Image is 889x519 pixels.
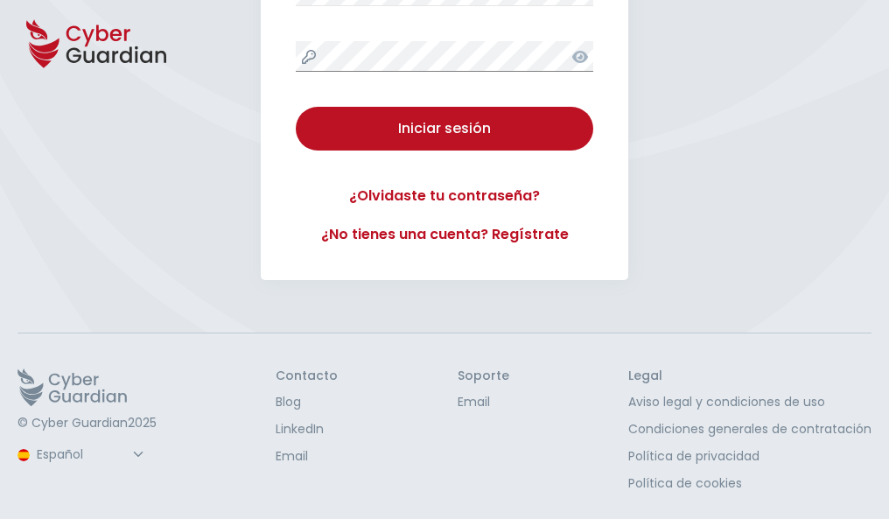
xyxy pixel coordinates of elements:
[17,449,30,461] img: region-logo
[309,118,580,139] div: Iniciar sesión
[628,474,871,493] a: Política de cookies
[276,368,338,384] h3: Contacto
[296,224,593,245] a: ¿No tienes una cuenta? Regístrate
[628,447,871,466] a: Política de privacidad
[296,107,593,151] button: Iniciar sesión
[458,393,509,411] a: Email
[276,393,338,411] a: Blog
[458,368,509,384] h3: Soporte
[296,186,593,207] a: ¿Olvidaste tu contraseña?
[628,368,871,384] h3: Legal
[276,447,338,466] a: Email
[628,393,871,411] a: Aviso legal y condiciones de uso
[276,420,338,438] a: LinkedIn
[17,416,157,431] p: © Cyber Guardian 2025
[628,420,871,438] a: Condiciones generales de contratación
